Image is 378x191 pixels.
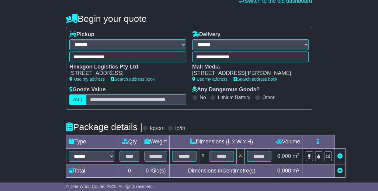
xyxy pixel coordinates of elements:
td: Total [66,164,117,178]
td: Dimensions (L x W x H) [169,135,274,149]
label: Lithium Battery [218,95,250,100]
td: Kilo(s) [142,164,170,178]
label: Other [262,95,275,100]
div: [STREET_ADDRESS] [69,70,180,77]
sup: 3 [297,167,300,172]
td: 0 [117,164,142,178]
span: © One World Courier 2025. All rights reserved. [66,184,154,189]
div: Hexagon Logistics Pty Ltd [69,64,180,70]
span: m [293,168,300,174]
label: AUD [69,94,86,105]
a: Use my address [192,77,227,82]
span: 0 [146,168,149,174]
span: 0.000 [277,168,291,174]
td: Volume [274,135,303,149]
label: lb/in [175,125,185,132]
a: Search address book [111,77,154,82]
td: x [199,149,207,164]
a: Use my address [69,77,105,82]
label: Any Dangerous Goods? [192,86,260,93]
h4: Begin your quote [66,14,312,24]
label: Delivery [192,31,220,38]
a: Add new item [337,168,343,174]
td: x [236,149,244,164]
label: Goods Value [69,86,106,93]
span: 0.000 [277,153,291,159]
td: Type [66,135,117,149]
label: No [200,95,206,100]
div: [STREET_ADDRESS][PERSON_NAME] [192,70,303,77]
label: kg/cm [150,125,165,132]
label: Pickup [69,31,94,38]
td: Dimensions in Centimetre(s) [169,164,274,178]
span: m [293,153,300,159]
a: Remove this item [337,153,343,159]
a: Search address book [234,77,277,82]
div: Mall Media [192,64,303,70]
td: Qty [117,135,142,149]
h4: Package details | [66,122,142,132]
sup: 3 [297,152,300,157]
td: Weight [142,135,170,149]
